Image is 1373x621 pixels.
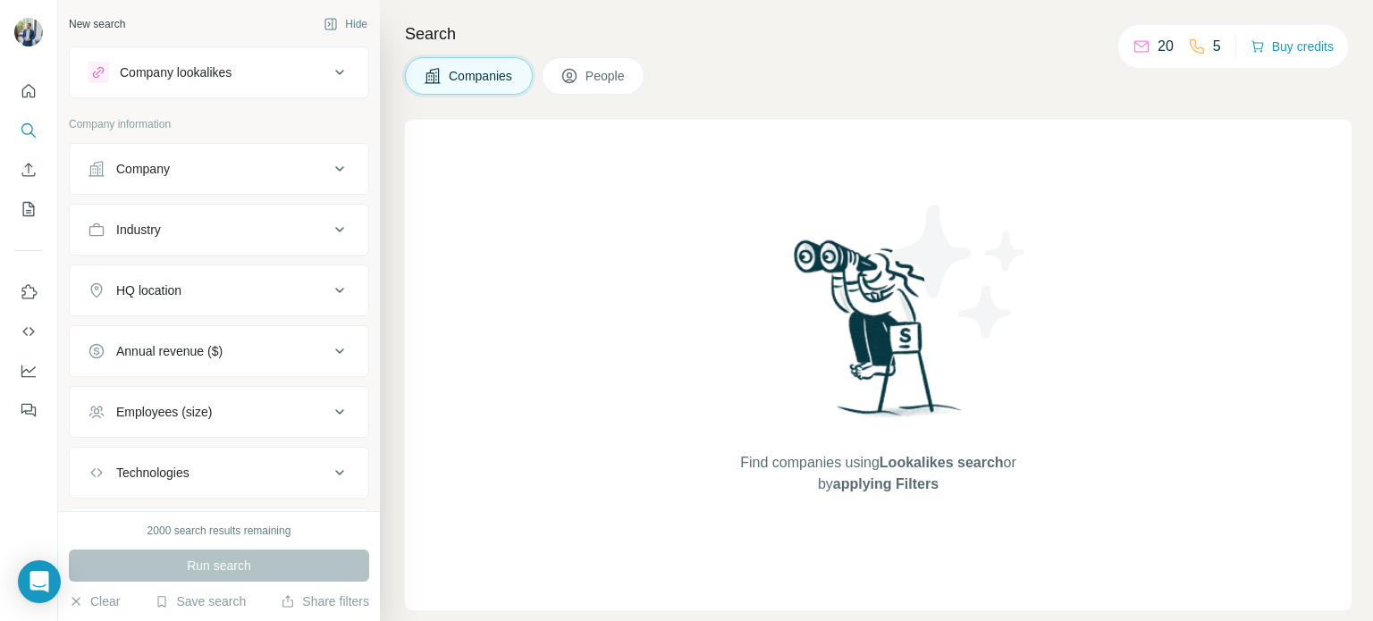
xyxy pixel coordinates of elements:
[14,355,43,387] button: Dashboard
[70,51,368,94] button: Company lookalikes
[14,154,43,186] button: Enrich CSV
[70,147,368,190] button: Company
[14,394,43,426] button: Feedback
[14,315,43,348] button: Use Surfe API
[70,269,368,312] button: HQ location
[69,116,369,132] p: Company information
[735,452,1021,495] span: Find companies using or by
[1158,36,1174,57] p: 20
[833,476,939,491] span: applying Filters
[116,281,181,299] div: HQ location
[116,342,223,360] div: Annual revenue ($)
[14,276,43,308] button: Use Surfe on LinkedIn
[281,592,369,610] button: Share filters
[116,160,170,178] div: Company
[147,523,291,539] div: 2000 search results remaining
[70,451,368,494] button: Technologies
[116,464,190,482] div: Technologies
[14,114,43,147] button: Search
[1251,34,1334,59] button: Buy credits
[116,221,161,239] div: Industry
[311,11,380,38] button: Hide
[116,403,212,421] div: Employees (size)
[1213,36,1221,57] p: 5
[70,330,368,373] button: Annual revenue ($)
[14,18,43,46] img: Avatar
[155,592,246,610] button: Save search
[880,455,1004,470] span: Lookalikes search
[786,235,972,434] img: Surfe Illustration - Woman searching with binoculars
[70,208,368,251] button: Industry
[405,21,1352,46] h4: Search
[449,67,514,85] span: Companies
[14,193,43,225] button: My lists
[120,63,232,81] div: Company lookalikes
[70,390,368,433] button: Employees (size)
[69,16,125,32] div: New search
[18,560,61,603] div: Open Intercom Messenger
[14,75,43,107] button: Quick start
[585,67,627,85] span: People
[69,592,120,610] button: Clear
[879,191,1040,352] img: Surfe Illustration - Stars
